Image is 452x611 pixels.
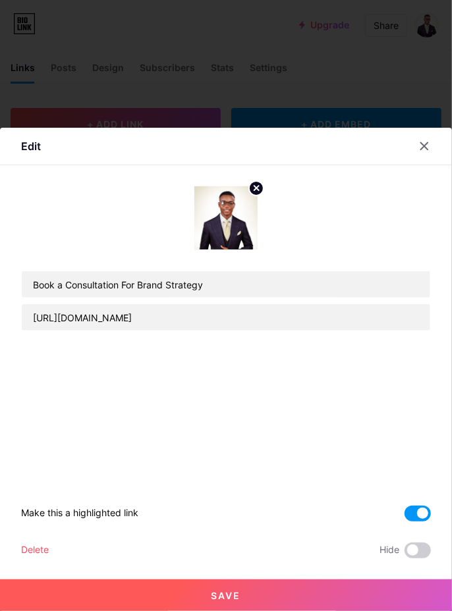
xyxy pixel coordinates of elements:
[380,543,399,558] span: Hide
[194,186,258,250] img: link_thumbnail
[22,304,430,331] input: URL
[212,590,241,601] span: Save
[21,138,41,154] div: Edit
[21,506,138,521] div: Make this a highlighted link
[22,271,430,298] input: Title
[21,543,49,558] div: Delete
